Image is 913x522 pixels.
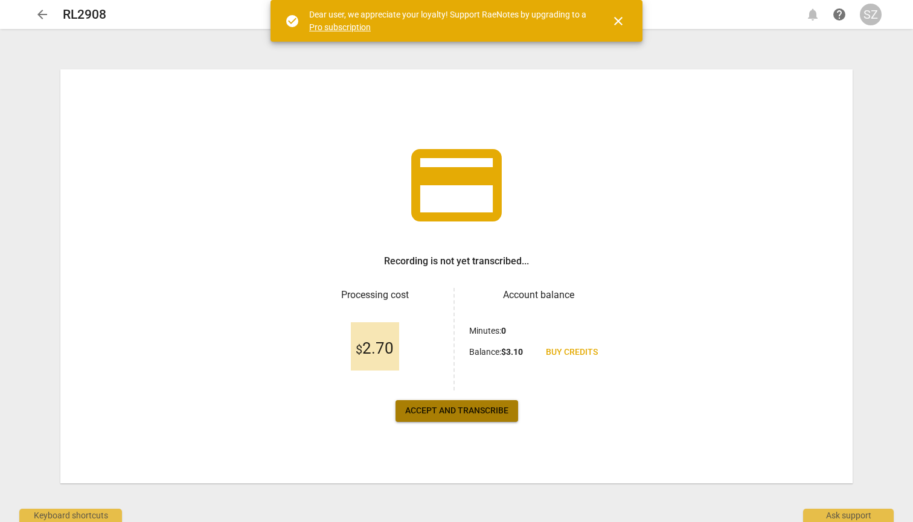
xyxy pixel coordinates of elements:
span: Buy credits [546,346,598,358]
a: Pro subscription [309,22,371,32]
a: Buy credits [536,342,607,363]
h3: Recording is not yet transcribed... [384,254,529,269]
b: 0 [501,326,506,336]
div: Keyboard shortcuts [19,509,122,522]
button: Close [604,7,633,36]
span: Accept and transcribe [405,405,508,417]
span: check_circle [285,14,300,28]
p: Minutes : [469,325,506,337]
span: close [611,14,626,28]
a: Help [828,4,850,25]
div: Dear user, we appreciate your loyalty! Support RaeNotes by upgrading to a [309,8,589,33]
span: credit_card [402,131,511,240]
span: 2.70 [356,340,394,358]
span: help [832,7,847,22]
h3: Account balance [469,288,607,302]
h2: RL2908 [63,7,106,22]
b: $ 3.10 [501,347,523,357]
div: Ask support [803,509,894,522]
span: $ [356,342,362,357]
span: arrow_back [35,7,50,22]
h3: Processing cost [306,288,444,302]
button: Accept and transcribe [396,400,518,422]
button: SZ [860,4,882,25]
p: Balance : [469,346,523,358]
